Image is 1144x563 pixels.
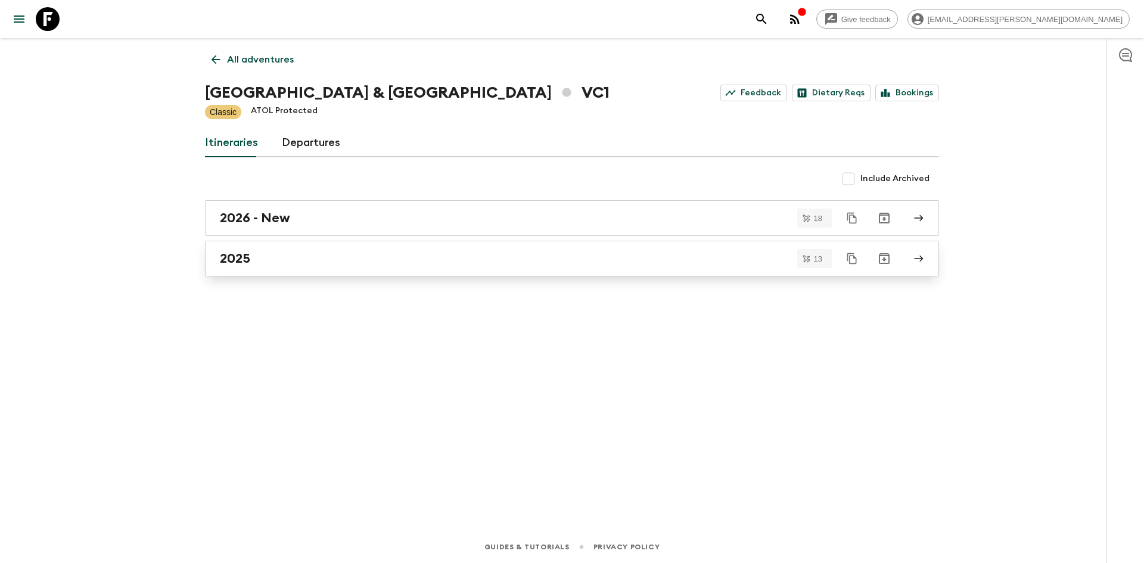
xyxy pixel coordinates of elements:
a: Itineraries [205,129,258,157]
button: Duplicate [841,248,863,269]
span: Give feedback [835,15,897,24]
button: search adventures [750,7,773,31]
a: Dietary Reqs [792,85,871,101]
h2: 2025 [220,251,250,266]
a: 2026 - New [205,200,939,236]
span: [EMAIL_ADDRESS][PERSON_NAME][DOMAIN_NAME] [921,15,1129,24]
button: menu [7,7,31,31]
a: Privacy Policy [593,540,660,553]
a: Guides & Tutorials [484,540,570,553]
span: 13 [807,255,829,263]
div: [EMAIL_ADDRESS][PERSON_NAME][DOMAIN_NAME] [907,10,1130,29]
p: ATOL Protected [251,105,318,119]
p: Classic [210,106,237,118]
a: All adventures [205,48,300,71]
p: All adventures [227,52,294,67]
a: Feedback [720,85,787,101]
a: Departures [282,129,340,157]
button: Archive [872,247,896,270]
h1: [GEOGRAPHIC_DATA] & [GEOGRAPHIC_DATA] VC1 [205,81,610,105]
span: 18 [807,214,829,222]
h2: 2026 - New [220,210,290,226]
button: Duplicate [841,207,863,229]
button: Archive [872,206,896,230]
a: 2025 [205,241,939,276]
span: Include Archived [860,173,929,185]
a: Bookings [875,85,939,101]
a: Give feedback [816,10,898,29]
